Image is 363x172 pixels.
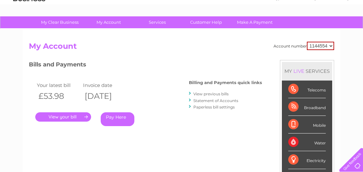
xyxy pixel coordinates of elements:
a: Services [131,16,184,28]
a: Contact [320,27,336,32]
div: LIVE [292,68,306,74]
div: Mobile [288,116,326,133]
a: My Account [82,16,135,28]
div: Water [288,133,326,151]
a: Telecoms [284,27,303,32]
a: Blog [307,27,317,32]
a: Energy [266,27,280,32]
td: Invoice date [81,81,128,90]
th: £53.98 [35,90,81,103]
a: Customer Help [180,16,233,28]
div: Telecoms [288,81,326,98]
a: Log out [342,27,357,32]
img: logo.png [13,17,46,36]
div: Account number [274,42,334,50]
a: Statement of Accounts [193,98,238,103]
a: Pay Here [101,112,134,126]
a: Make A Payment [229,16,282,28]
div: Clear Business is a trading name of Verastar Limited (registered in [GEOGRAPHIC_DATA] No. 3667643... [30,4,333,31]
h2: My Account [29,42,334,54]
div: Electricity [288,151,326,169]
div: Broadband [288,98,326,116]
div: MY SERVICES [282,62,332,80]
a: View previous bills [193,91,229,96]
h4: Billing and Payments quick links [189,80,262,85]
a: Paperless bill settings [193,105,235,109]
a: My Clear Business [34,16,87,28]
th: [DATE] [81,90,128,103]
h3: Bills and Payments [29,60,262,71]
a: Water [250,27,262,32]
td: Your latest bill [35,81,81,90]
a: 0333 014 3131 [242,3,286,11]
a: . [35,112,91,122]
